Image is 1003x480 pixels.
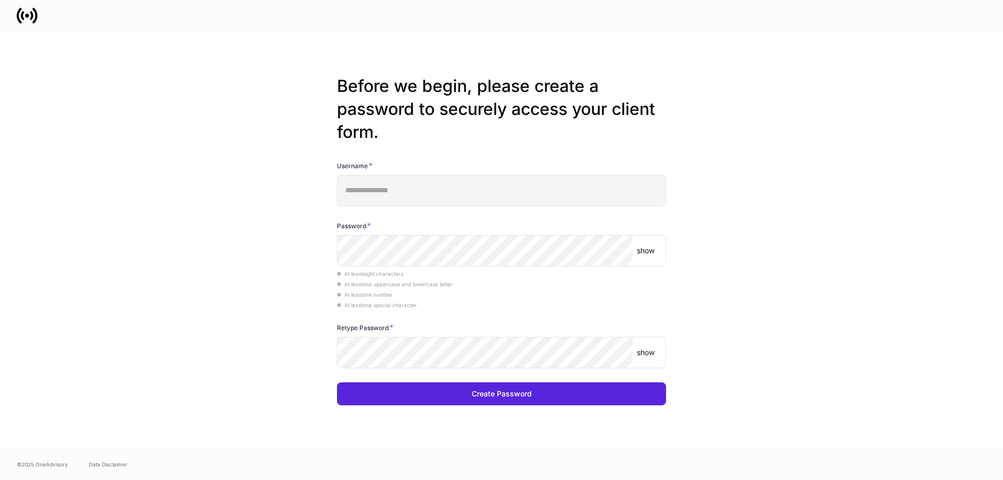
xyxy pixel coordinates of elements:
h2: Before we begin, please create a password to securely access your client form. [337,75,666,144]
button: Create Password [337,382,666,405]
p: show [637,245,655,256]
span: © 2025 OneAdvisory [17,460,68,469]
p: show [637,347,655,358]
h6: Password [337,220,371,231]
a: Data Disclaimer [89,460,127,469]
span: At least one special character [337,302,417,308]
span: At least eight characters [337,271,403,277]
span: At least one number [337,291,393,298]
h6: Username [337,160,372,171]
span: At least one uppercase and lowercase letter [337,281,452,287]
div: Create Password [472,390,532,397]
h6: Retype Password [337,322,393,333]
